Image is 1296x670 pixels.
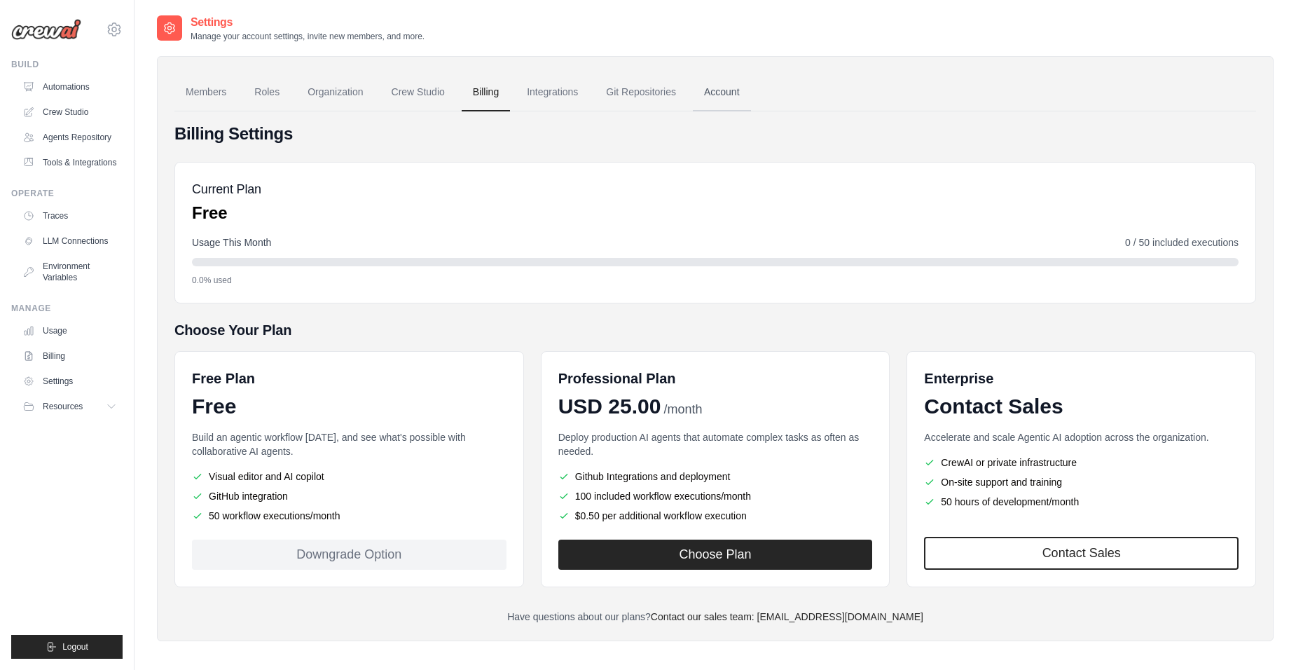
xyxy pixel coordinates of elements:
[924,456,1239,470] li: CrewAI or private infrastructure
[924,430,1239,444] p: Accelerate and scale Agentic AI adoption across the organization.
[558,369,676,388] h6: Professional Plan
[516,74,589,111] a: Integrations
[17,320,123,342] a: Usage
[192,540,506,570] div: Downgrade Option
[192,235,271,249] span: Usage This Month
[17,395,123,418] button: Resources
[558,394,661,419] span: USD 25.00
[191,14,425,31] h2: Settings
[17,370,123,392] a: Settings
[191,31,425,42] p: Manage your account settings, invite new members, and more.
[380,74,456,111] a: Crew Studio
[663,400,702,419] span: /month
[924,495,1239,509] li: 50 hours of development/month
[17,126,123,149] a: Agents Repository
[43,401,83,412] span: Resources
[595,74,687,111] a: Git Repositories
[558,509,873,523] li: $0.50 per additional workflow execution
[924,369,1239,388] h6: Enterprise
[192,394,506,419] div: Free
[17,345,123,367] a: Billing
[192,509,506,523] li: 50 workflow executions/month
[17,255,123,289] a: Environment Variables
[11,19,81,40] img: Logo
[174,74,237,111] a: Members
[174,123,1256,145] h4: Billing Settings
[192,430,506,458] p: Build an agentic workflow [DATE], and see what's possible with collaborative AI agents.
[296,74,374,111] a: Organization
[17,230,123,252] a: LLM Connections
[462,74,510,111] a: Billing
[192,275,232,286] span: 0.0% used
[17,101,123,123] a: Crew Studio
[17,151,123,174] a: Tools & Integrations
[558,470,873,484] li: Github Integrations and deployment
[243,74,291,111] a: Roles
[1125,235,1239,249] span: 0 / 50 included executions
[192,489,506,503] li: GitHub integration
[17,205,123,227] a: Traces
[192,369,255,388] h6: Free Plan
[11,303,123,314] div: Manage
[558,540,873,570] button: Choose Plan
[558,430,873,458] p: Deploy production AI agents that automate complex tasks as often as needed.
[192,202,261,224] p: Free
[924,537,1239,570] a: Contact Sales
[62,641,88,652] span: Logout
[11,635,123,659] button: Logout
[558,489,873,503] li: 100 included workflow executions/month
[693,74,751,111] a: Account
[11,59,123,70] div: Build
[924,475,1239,489] li: On-site support and training
[17,76,123,98] a: Automations
[192,470,506,484] li: Visual editor and AI copilot
[174,320,1256,340] h5: Choose Your Plan
[651,611,923,622] a: Contact our sales team: [EMAIL_ADDRESS][DOMAIN_NAME]
[11,188,123,199] div: Operate
[192,179,261,199] h5: Current Plan
[174,610,1256,624] p: Have questions about our plans?
[924,394,1239,419] div: Contact Sales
